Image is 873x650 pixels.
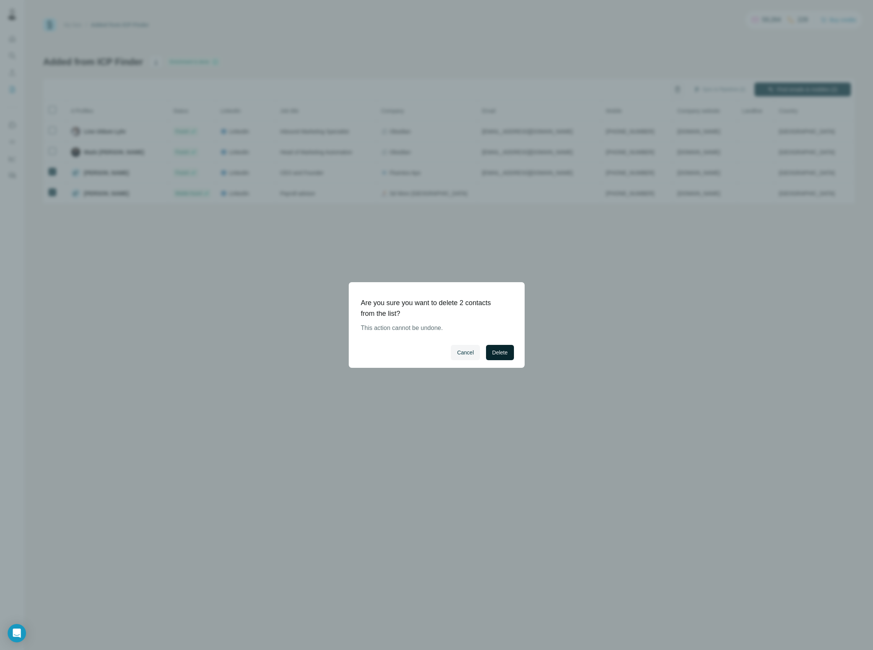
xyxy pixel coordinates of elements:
[451,345,480,360] button: Cancel
[361,323,506,333] p: This action cannot be undone.
[486,345,514,360] button: Delete
[8,624,26,642] div: Open Intercom Messenger
[457,349,474,356] span: Cancel
[361,297,506,319] h1: Are you sure you want to delete 2 contacts from the list?
[492,349,507,356] span: Delete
